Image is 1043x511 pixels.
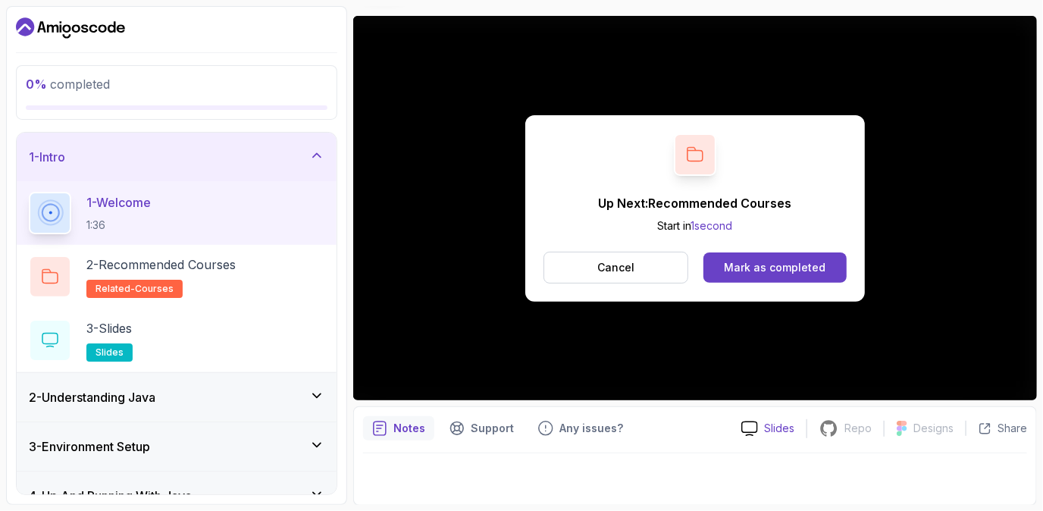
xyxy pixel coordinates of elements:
h3: 1 - Intro [29,148,65,166]
p: Up Next: Recommended Courses [599,194,792,212]
h3: 4 - Up And Running With Java [29,487,192,505]
p: 3 - Slides [86,319,132,337]
span: related-courses [96,283,174,295]
iframe: 1 - Hi [353,16,1037,400]
button: Mark as completed [703,252,847,283]
span: 0 % [26,77,47,92]
div: Mark as completed [724,260,825,275]
button: 3-Environment Setup [17,422,337,471]
p: 2 - Recommended Courses [86,255,236,274]
button: 2-Understanding Java [17,373,337,422]
p: Designs [913,421,954,436]
span: completed [26,77,110,92]
p: 1 - Welcome [86,193,151,212]
button: Feedback button [529,416,632,440]
button: Share [966,421,1027,436]
p: Repo [844,421,872,436]
p: Slides [764,421,794,436]
button: Support button [440,416,523,440]
p: Support [471,421,514,436]
p: Share [998,421,1027,436]
span: slides [96,346,124,359]
button: 1-Intro [17,133,337,181]
button: notes button [363,416,434,440]
button: 2-Recommended Coursesrelated-courses [29,255,324,298]
p: Cancel [597,260,634,275]
p: Notes [393,421,425,436]
a: Dashboard [16,16,125,40]
p: Any issues? [559,421,623,436]
p: 1:36 [86,218,151,233]
p: Start in [599,218,792,234]
button: 3-Slidesslides [29,319,324,362]
button: Cancel [543,252,688,284]
a: Slides [729,421,807,437]
button: 1-Welcome1:36 [29,192,324,234]
span: 1 second [691,219,733,232]
h3: 2 - Understanding Java [29,388,155,406]
h3: 3 - Environment Setup [29,437,150,456]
